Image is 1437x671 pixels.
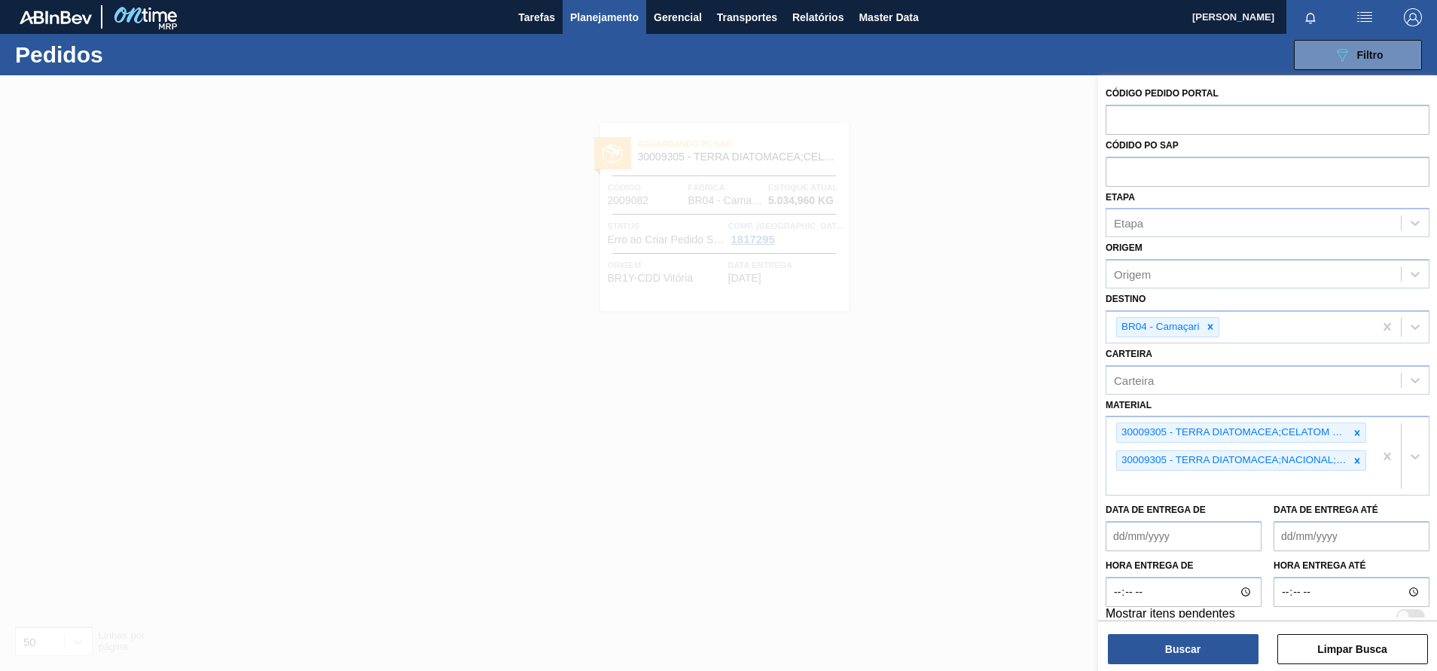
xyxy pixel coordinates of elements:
[1106,349,1152,359] label: Carteira
[1106,192,1135,203] label: Etapa
[1294,40,1422,70] button: Filtro
[1106,294,1146,304] label: Destino
[20,11,92,24] img: TNhmsLtSVTkK8tSr43FrP2fwEKptu5GPRR3wAAAABJRU5ErkJggg==
[1106,555,1262,577] label: Hora entrega de
[1106,521,1262,551] input: dd/mm/yyyy
[1106,607,1235,625] label: Mostrar itens pendentes
[1357,49,1384,61] span: Filtro
[1356,8,1374,26] img: userActions
[1106,400,1152,410] label: Material
[518,8,555,26] span: Tarefas
[1114,217,1143,230] div: Etapa
[1117,318,1202,337] div: BR04 - Camaçari
[1274,505,1378,515] label: Data de Entrega até
[1274,521,1429,551] input: dd/mm/yyyy
[717,8,777,26] span: Transportes
[1114,374,1154,386] div: Carteira
[1274,555,1429,577] label: Hora entrega até
[1117,451,1349,470] div: 30009305 - TERRA DIATOMACEA;NACIONAL;CELATOM FW14
[1117,423,1349,442] div: 30009305 - TERRA DIATOMACEA;CELATOM FW14
[1106,140,1179,151] label: Códido PO SAP
[570,8,639,26] span: Planejamento
[1404,8,1422,26] img: Logout
[1106,242,1143,253] label: Origem
[654,8,702,26] span: Gerencial
[1106,88,1219,99] label: Código Pedido Portal
[1114,268,1151,281] div: Origem
[15,46,240,63] h1: Pedidos
[792,8,844,26] span: Relatórios
[1286,7,1335,28] button: Notificações
[1106,505,1206,515] label: Data de Entrega de
[859,8,918,26] span: Master Data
